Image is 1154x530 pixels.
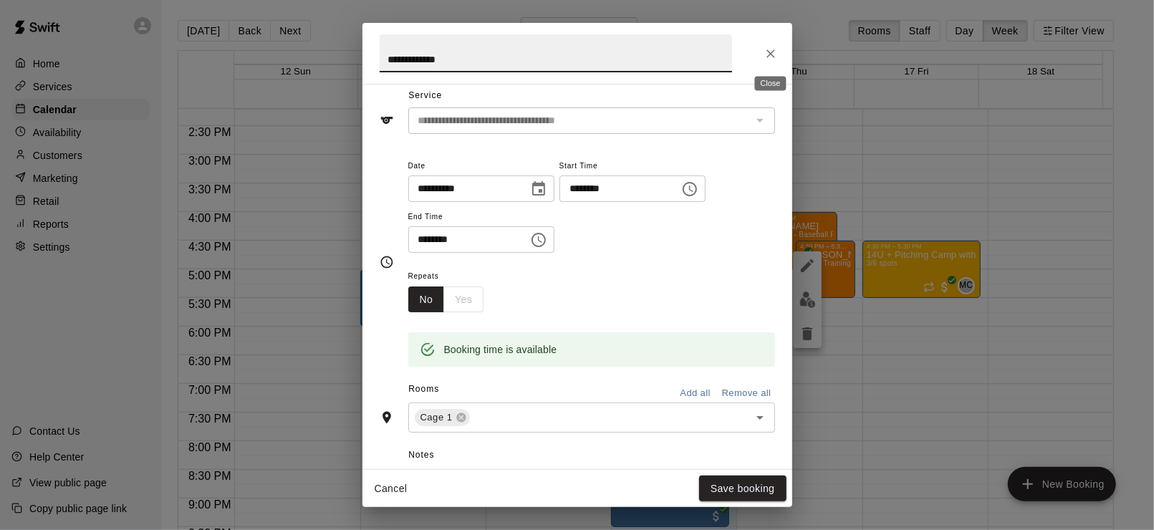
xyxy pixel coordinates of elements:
[444,337,557,362] div: Booking time is available
[675,175,704,203] button: Choose time, selected time is 4:30 PM
[758,41,784,67] button: Close
[408,444,774,467] span: Notes
[368,476,414,502] button: Cancel
[408,90,442,100] span: Service
[408,286,484,313] div: outlined button group
[380,113,394,127] svg: Service
[755,76,787,90] div: Close
[559,157,706,176] span: Start Time
[415,410,458,425] span: Cage 1
[673,382,718,405] button: Add all
[408,157,554,176] span: Date
[408,208,554,227] span: End Time
[718,382,775,405] button: Remove all
[524,226,553,254] button: Choose time, selected time is 5:30 PM
[380,255,394,269] svg: Timing
[380,410,394,425] svg: Rooms
[408,267,496,286] span: Repeats
[699,476,787,502] button: Save booking
[524,175,553,203] button: Choose date, selected date is Oct 16, 2025
[415,409,470,426] div: Cage 1
[408,107,775,134] div: The service of an existing booking cannot be changed
[408,286,445,313] button: No
[750,408,770,428] button: Open
[408,384,439,394] span: Rooms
